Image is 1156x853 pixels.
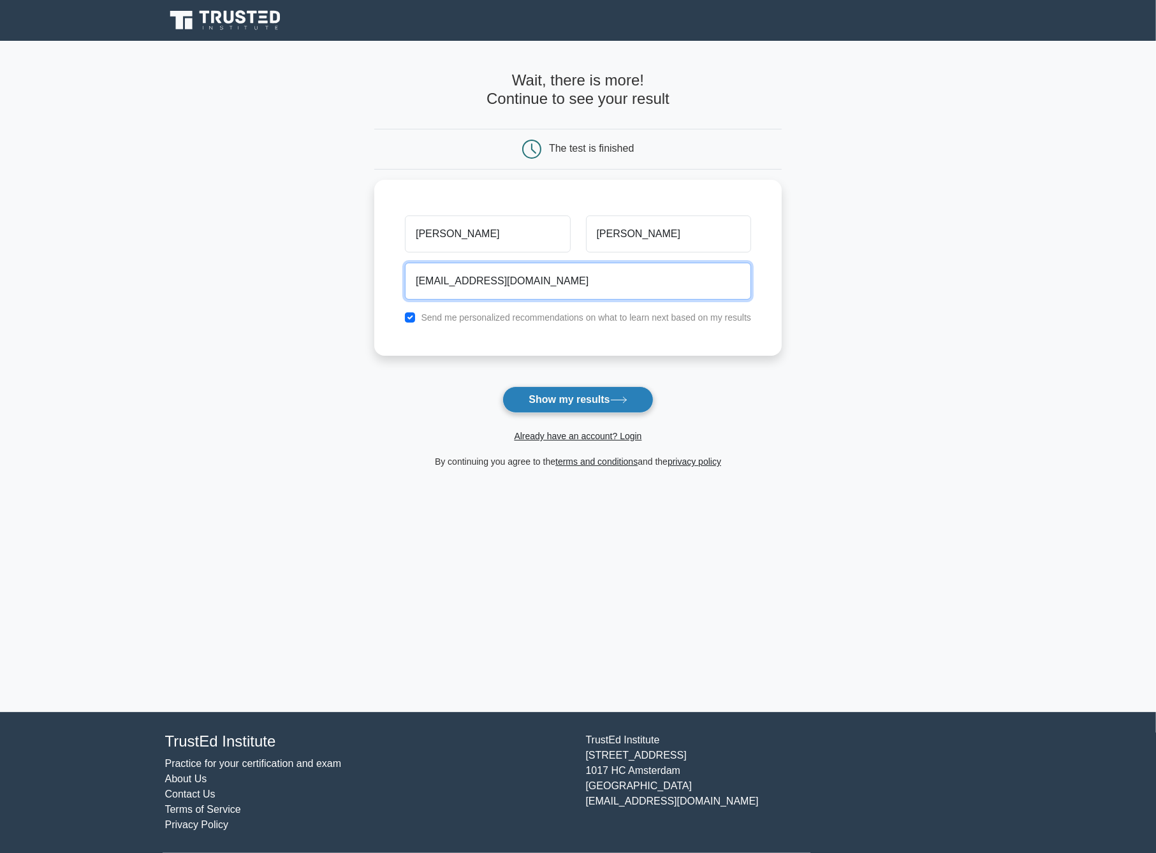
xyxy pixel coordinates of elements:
h4: Wait, there is more! Continue to see your result [374,71,782,108]
a: privacy policy [668,456,721,467]
input: First name [405,215,570,252]
div: TrustEd Institute [STREET_ADDRESS] 1017 HC Amsterdam [GEOGRAPHIC_DATA] [EMAIL_ADDRESS][DOMAIN_NAME] [578,733,999,833]
a: Privacy Policy [165,819,229,830]
a: Practice for your certification and exam [165,758,342,769]
div: The test is finished [549,143,634,154]
input: Last name [586,215,751,252]
h4: TrustEd Institute [165,733,571,751]
div: By continuing you agree to the and the [367,454,789,469]
a: Terms of Service [165,804,241,815]
input: Email [405,263,751,300]
label: Send me personalized recommendations on what to learn next based on my results [421,312,751,323]
a: About Us [165,773,207,784]
button: Show my results [502,386,653,413]
a: terms and conditions [555,456,638,467]
a: Already have an account? Login [514,431,641,441]
a: Contact Us [165,789,216,799]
